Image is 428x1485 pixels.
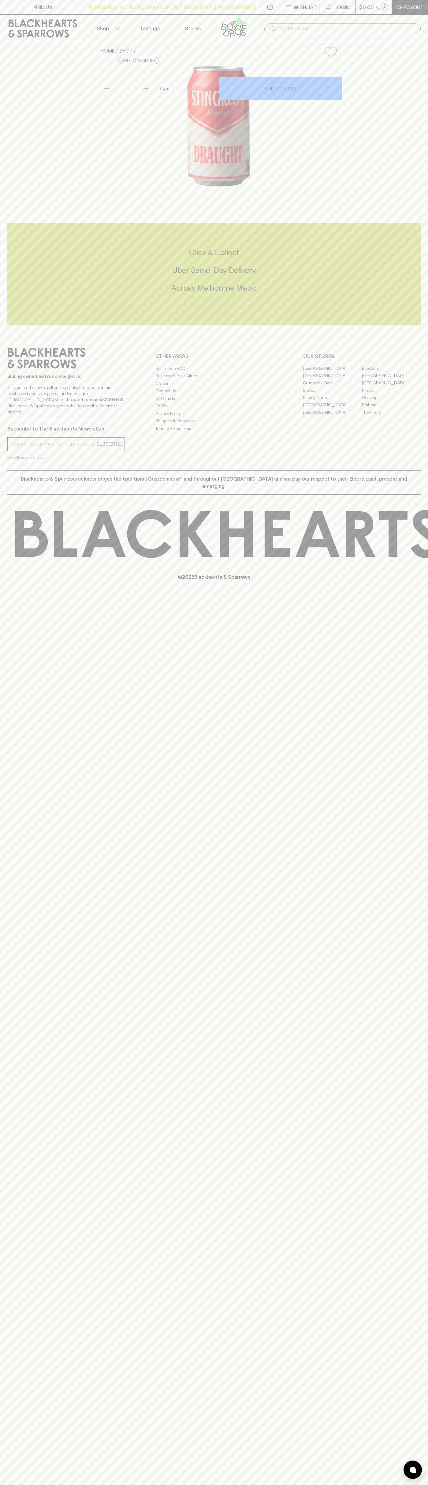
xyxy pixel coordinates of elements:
div: Call to action block [7,223,421,325]
p: FIND US [33,4,52,11]
a: Business & Bulk Gifting [155,372,273,380]
a: FAQ's [155,402,273,410]
img: bubble-icon [410,1467,416,1473]
a: Shipping Information [155,417,273,425]
a: [GEOGRAPHIC_DATA] [362,380,421,387]
a: Braddon [362,365,421,372]
p: Tastings [140,25,160,32]
a: [GEOGRAPHIC_DATA] [303,365,362,372]
a: HOME [101,48,115,53]
button: Shop [86,15,129,42]
p: Shop [97,25,109,32]
a: Fitzroy North [303,394,362,402]
button: SUBSCRIBE [94,438,125,451]
a: Elwood [303,387,362,394]
p: Checkout [396,4,424,11]
p: Wishlist [294,4,317,11]
a: [GEOGRAPHIC_DATA] [303,409,362,416]
a: Prahran [362,402,421,409]
a: Careers [155,380,273,387]
p: Blackhearts & Sparrows acknowledges the traditional Custodians of land throughout [GEOGRAPHIC_DAT... [12,475,416,490]
p: Stores [185,25,201,32]
img: 39083.png [96,63,342,190]
button: Add to wishlist [322,45,339,60]
input: Try "Pinot noir" [279,24,416,34]
p: 0 [384,5,386,9]
a: SHOP [119,48,132,53]
h5: Uber Same-Day Delivery [7,265,421,275]
p: We will never spam you [7,454,125,460]
p: ADD TO CART [264,85,297,92]
p: It is against the law to sell or supply alcohol to, or to obtain alcohol on behalf of a person un... [7,384,125,415]
a: Thornbury [362,409,421,416]
a: Tastings [128,15,171,42]
a: Contact Us [155,387,273,395]
p: OUR STORES [303,353,421,360]
a: [GEOGRAPHIC_DATA] [362,372,421,380]
a: Bottle Drop FAQ's [155,365,273,372]
strong: Liquor License #32064953 [67,397,123,402]
a: [GEOGRAPHIC_DATA] [303,402,362,409]
a: Fitzroy [362,387,421,394]
h5: Across Melbourne Metro [7,283,421,293]
p: Can [160,85,169,92]
div: Can [158,82,219,95]
input: e.g. jane@blackheartsandsparrows.com.au [12,439,94,449]
a: Gift Cards [155,395,273,402]
a: Stores [171,15,214,42]
a: Privacy Policy [155,410,273,417]
a: Terms & Conditions [155,425,273,432]
p: Subscribe to The Blackhearts Newsletter [7,425,125,432]
h5: Click & Collect [7,248,421,258]
p: OTHER AREAS [155,353,273,360]
p: Sibling owned and run since [DATE] [7,373,125,380]
a: [GEOGRAPHIC_DATA] [303,372,362,380]
p: SUBSCRIBE [96,440,122,448]
button: Add to wishlist [118,57,158,64]
a: Geelong [362,394,421,402]
button: ADD TO CART [219,77,342,100]
p: $0.00 [359,4,374,11]
a: Brunswick West [303,380,362,387]
p: Login [334,4,350,11]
